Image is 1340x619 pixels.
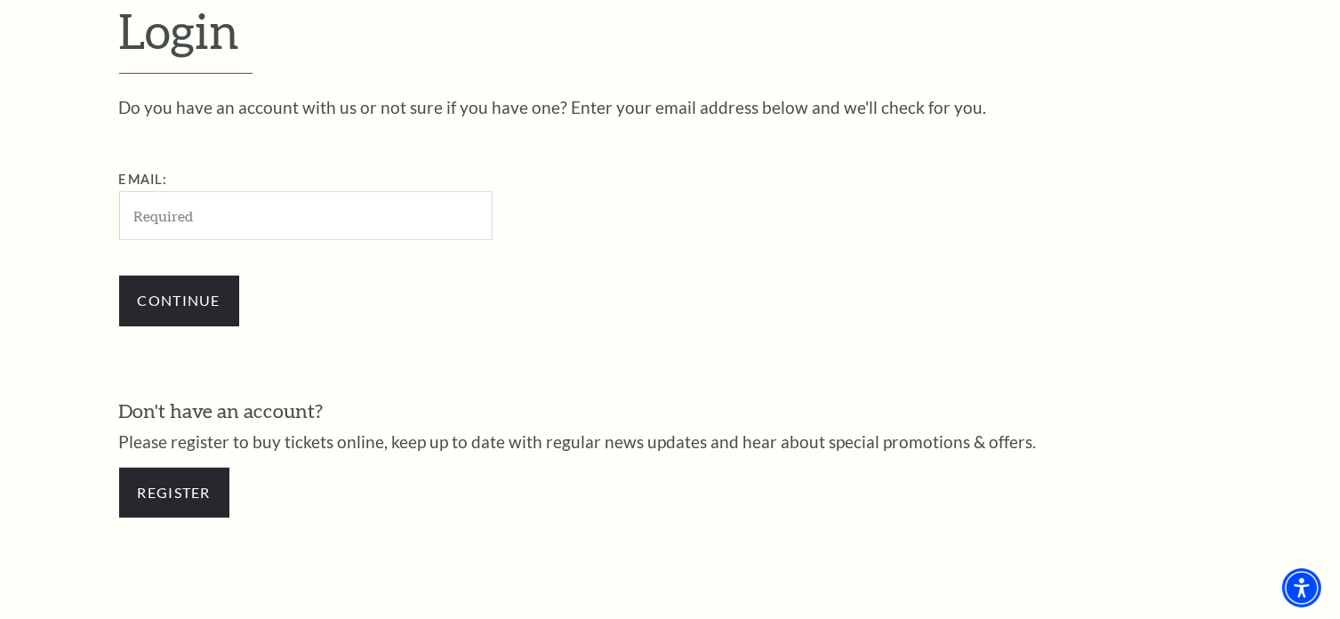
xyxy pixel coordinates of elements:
[1282,568,1321,607] div: Accessibility Menu
[119,433,1222,450] p: Please register to buy tickets online, keep up to date with regular news updates and hear about s...
[119,172,168,187] label: Email:
[119,191,493,240] input: Required
[119,468,229,518] a: Register
[119,398,1222,425] h3: Don't have an account?
[119,276,239,326] input: Continue
[119,99,1222,116] p: Do you have an account with us or not sure if you have one? Enter your email address below and we...
[119,2,240,59] span: Login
